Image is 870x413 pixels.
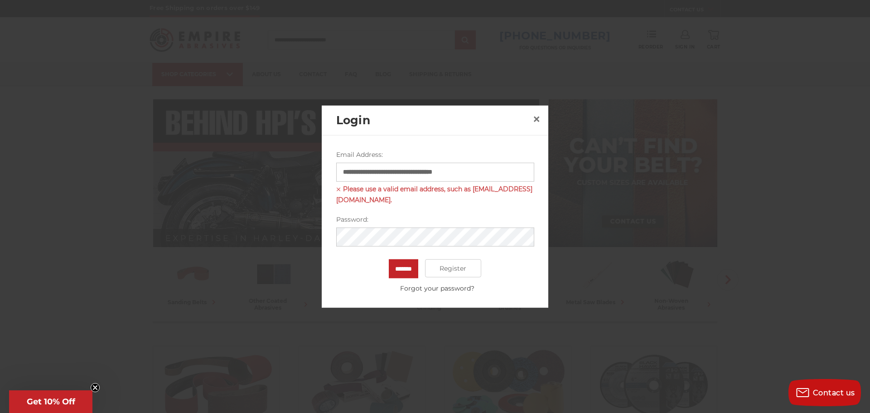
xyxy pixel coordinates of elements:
a: Close [529,112,544,126]
div: Get 10% OffClose teaser [9,390,92,413]
button: Close teaser [91,383,100,392]
button: Contact us [788,379,861,406]
label: Password: [336,215,534,224]
span: Please use a valid email address, such as [EMAIL_ADDRESS][DOMAIN_NAME]. [336,184,534,205]
span: × [532,110,541,128]
a: Forgot your password? [341,284,534,293]
h2: Login [336,112,529,129]
a: Register [425,259,482,277]
span: Get 10% Off [27,397,75,407]
span: Contact us [813,389,855,397]
label: Email Address: [336,150,534,159]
